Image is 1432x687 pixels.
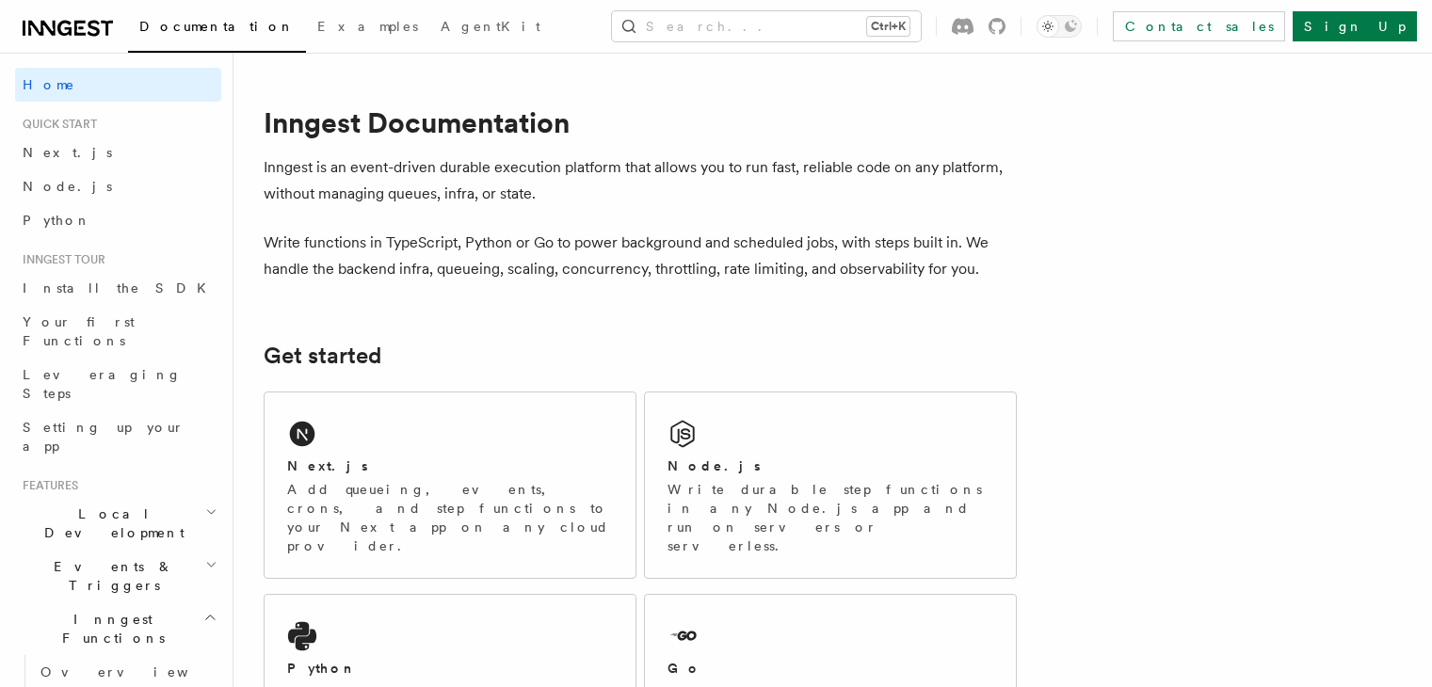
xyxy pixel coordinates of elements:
a: Node.jsWrite durable step functions in any Node.js app and run on servers or serverless. [644,391,1017,579]
button: Search...Ctrl+K [612,11,921,41]
a: AgentKit [429,6,552,51]
span: Setting up your app [23,420,185,454]
a: Examples [306,6,429,51]
p: Write durable step functions in any Node.js app and run on servers or serverless. [668,480,993,555]
span: AgentKit [441,19,540,34]
span: Next.js [23,145,112,160]
h2: Node.js [668,456,761,475]
span: Python [23,213,91,228]
span: Inngest Functions [15,610,203,647]
a: Home [15,68,221,102]
a: Sign Up [1293,11,1417,41]
a: Next.js [15,136,221,169]
span: Quick start [15,117,97,132]
a: Get started [264,343,381,369]
span: Documentation [139,19,295,34]
h1: Inngest Documentation [264,105,1017,139]
h2: Next.js [287,456,368,475]
span: Your first Functions [23,314,135,348]
a: Leveraging Steps [15,358,221,410]
h2: Go [668,659,701,678]
span: Home [23,75,75,94]
span: Install the SDK [23,280,217,296]
a: Install the SDK [15,271,221,305]
a: Python [15,203,221,237]
span: Events & Triggers [15,557,205,595]
kbd: Ctrl+K [867,17,909,36]
p: Write functions in TypeScript, Python or Go to power background and scheduled jobs, with steps bu... [264,230,1017,282]
span: Node.js [23,179,112,194]
a: Next.jsAdd queueing, events, crons, and step functions to your Next app on any cloud provider. [264,391,636,579]
button: Local Development [15,497,221,550]
button: Inngest Functions [15,602,221,655]
span: Examples [317,19,418,34]
span: Leveraging Steps [23,367,182,401]
a: Setting up your app [15,410,221,463]
a: Your first Functions [15,305,221,358]
a: Node.js [15,169,221,203]
a: Contact sales [1113,11,1285,41]
span: Inngest tour [15,252,105,267]
button: Events & Triggers [15,550,221,602]
button: Toggle dark mode [1037,15,1082,38]
p: Add queueing, events, crons, and step functions to your Next app on any cloud provider. [287,480,613,555]
span: Local Development [15,504,205,542]
h2: Python [287,659,357,678]
span: Overview [40,664,234,679]
span: Features [15,478,78,493]
a: Documentation [128,6,306,53]
p: Inngest is an event-driven durable execution platform that allows you to run fast, reliable code ... [264,154,1017,207]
